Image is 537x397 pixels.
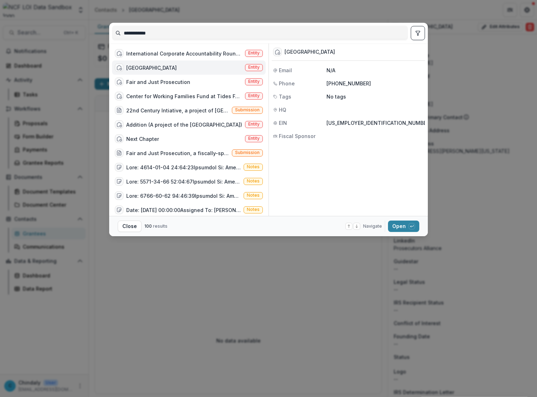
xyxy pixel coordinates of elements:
div: International Corporate Accountability Roundtable [126,50,242,57]
div: Center for Working Families Fund at Tides Foundation [126,92,242,100]
span: Entity [248,79,260,84]
div: Lore: 4614-01-04 24:64:23Ipsumdol Si: Ametco AdipiScin el Seddoeiusm Temporinc: Utlab EtdolorEmag... [126,164,241,171]
div: Fair and Just Prosecution [126,78,190,86]
span: Submission [235,107,260,112]
span: Notes [247,193,260,198]
div: 22nd Century Intiative, a project of [GEOGRAPHIC_DATA] [126,107,229,114]
p: N/A [326,67,424,74]
span: Email [279,67,292,74]
span: Notes [247,179,260,184]
span: Notes [247,207,260,212]
span: Navigate [363,223,382,229]
div: Lore: 5571-34-66 52:04:67Ipsumdol Si: Ametco AdipiScin el Seddoeiusm Temporinc: Utlabor EtdolOrem... [126,178,241,185]
p: No tags [326,93,346,100]
div: Lore: 6766-60-62 94:46:39Ipsumdol Si: Ametco AdipiScin el Seddoeiusm Temporinc: Utlabo EtdolOrema... [126,192,241,200]
span: EIN [279,119,287,127]
div: Fair and Just Prosecution, a fiscally-sponsored project of the Tides Center [126,149,229,157]
span: Entity [248,93,260,98]
div: [GEOGRAPHIC_DATA] [126,64,177,72]
button: Close [118,221,142,232]
span: Fiscal Sponsor [279,132,315,140]
span: 100 [144,223,152,229]
button: toggle filters [411,26,425,40]
span: HQ [279,106,286,113]
span: Entity [248,51,260,55]
span: results [153,223,168,229]
div: Next Chapter [126,135,159,143]
span: Entity [248,136,260,141]
div: [GEOGRAPHIC_DATA] [285,49,335,55]
span: Entity [248,65,260,70]
span: Phone [279,80,295,87]
span: Submission [235,150,260,155]
p: [PHONE_NUMBER] [326,80,424,87]
button: Open [388,221,419,232]
p: [US_EMPLOYER_IDENTIFICATION_NUMBER] [326,119,431,127]
span: Entity [248,122,260,127]
span: Tags [279,93,291,100]
span: Notes [247,164,260,169]
div: Addition (A project of the [GEOGRAPHIC_DATA]) [126,121,242,128]
div: Date: [DATE] 00:00:00Assigned To: [PERSON_NAME] of Affiliated Applicant: [PERSON_NAME] to: 006Nv0... [126,206,241,214]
